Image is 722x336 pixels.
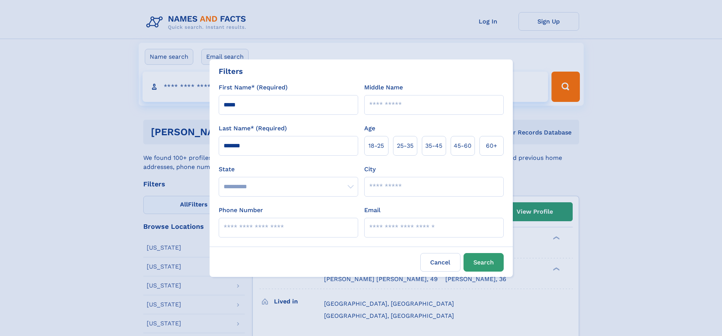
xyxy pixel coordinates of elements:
label: Middle Name [364,83,403,92]
button: Search [464,253,504,272]
span: 45‑60 [454,141,471,150]
span: 18‑25 [368,141,384,150]
span: 60+ [486,141,497,150]
label: Phone Number [219,206,263,215]
span: 25‑35 [397,141,413,150]
label: Cancel [420,253,460,272]
label: Age [364,124,375,133]
label: Email [364,206,381,215]
label: Last Name* (Required) [219,124,287,133]
label: City [364,165,376,174]
span: 35‑45 [425,141,442,150]
div: Filters [219,66,243,77]
label: First Name* (Required) [219,83,288,92]
label: State [219,165,358,174]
